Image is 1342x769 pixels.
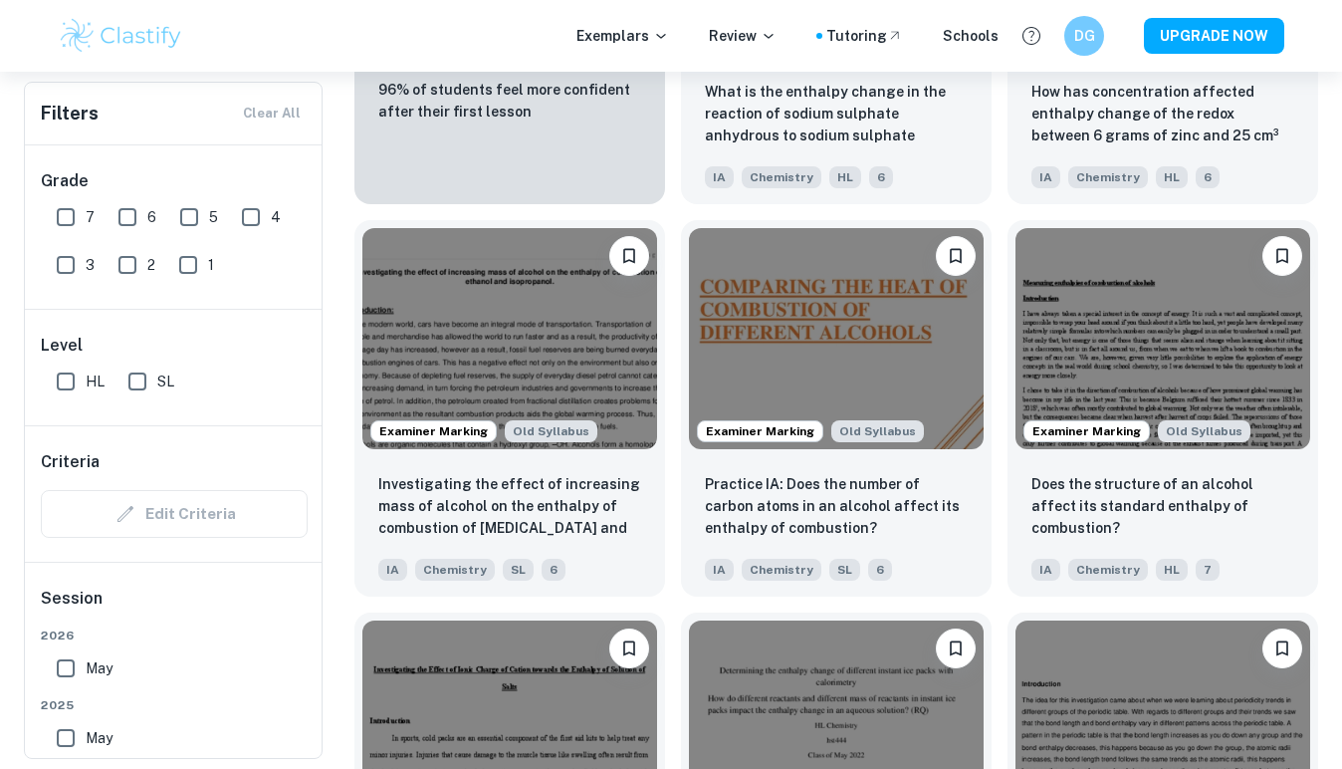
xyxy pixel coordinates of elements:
a: Examiner MarkingStarting from the May 2025 session, the Chemistry IA requirements have changed. I... [1007,220,1318,597]
span: Chemistry [742,559,821,581]
span: 2026 [41,627,308,644]
button: Bookmark [936,236,976,276]
p: 96% of students feel more confident after their first lesson [378,79,641,123]
span: HL [1156,166,1188,188]
span: IA [1031,166,1060,188]
a: Tutoring [826,25,903,47]
span: HL [1156,559,1188,581]
a: Examiner MarkingStarting from the May 2025 session, the Chemistry IA requirements have changed. I... [354,220,665,597]
h6: Filters [41,100,99,128]
p: Exemplars [576,25,669,47]
span: Examiner Marking [698,422,822,440]
span: 2 [147,254,155,276]
button: Bookmark [936,629,976,668]
h6: Level [41,334,308,358]
div: Starting from the May 2025 session, the Chemistry IA requirements have changed. It's OK to refer ... [831,420,924,442]
div: Criteria filters are unavailable when searching by topic [41,490,308,538]
span: 3 [86,254,95,276]
button: UPGRADE NOW [1144,18,1284,54]
span: SL [503,559,534,581]
div: Starting from the May 2025 session, the Chemistry IA requirements have changed. It's OK to refer ... [505,420,597,442]
span: HL [829,166,861,188]
span: Old Syllabus [1158,420,1250,442]
button: Bookmark [609,236,649,276]
img: Chemistry IA example thumbnail: Practice IA: Does the number of carbon a [689,228,984,449]
span: Examiner Marking [1024,422,1149,440]
button: DG [1064,16,1104,56]
div: Starting from the May 2025 session, the Chemistry IA requirements have changed. It's OK to refer ... [1158,420,1250,442]
span: 5 [209,206,218,228]
p: Review [709,25,777,47]
p: What is the enthalpy change in the reaction of sodium sulphate anhydrous to sodium sulphate decah... [705,81,968,148]
a: Examiner MarkingStarting from the May 2025 session, the Chemistry IA requirements have changed. I... [681,220,992,597]
span: 4 [271,206,281,228]
span: Old Syllabus [505,420,597,442]
span: Chemistry [742,166,821,188]
span: May [86,657,112,679]
h6: DG [1073,25,1096,47]
span: 7 [1196,559,1220,581]
button: Help and Feedback [1014,19,1048,53]
span: 6 [542,559,565,581]
span: 6 [1196,166,1220,188]
h6: Grade [41,169,308,193]
span: Chemistry [415,559,495,581]
img: Chemistry IA example thumbnail: Investigating the effect of increasing m [362,228,657,449]
span: Chemistry [1068,166,1148,188]
span: IA [1031,559,1060,581]
span: SL [157,371,174,392]
span: IA [378,559,407,581]
span: Examiner Marking [371,422,496,440]
p: Does the structure of an alcohol affect its standard enthalpy of combustion? [1031,473,1294,539]
span: 7 [86,206,95,228]
img: Clastify logo [58,16,184,56]
p: Investigating the effect of increasing mass of alcohol on the enthalpy of combustion of ethanol a... [378,473,641,541]
p: Practice IA: Does the number of carbon atoms in an alcohol affect its enthalpy of combustion? [705,473,968,539]
button: Bookmark [1262,629,1302,668]
span: 6 [869,166,893,188]
span: Old Syllabus [831,420,924,442]
a: Schools [943,25,999,47]
span: 6 [868,559,892,581]
span: 1 [208,254,214,276]
p: How has concentration affected enthalpy change of the redox between 6 grams of zinc and 25 cm³ of... [1031,81,1294,148]
h6: Session [41,587,308,627]
span: SL [829,559,860,581]
span: Chemistry [1068,559,1148,581]
span: HL [86,371,105,392]
h6: Criteria [41,450,100,474]
button: Bookmark [1262,236,1302,276]
span: IA [705,559,734,581]
span: IA [705,166,734,188]
span: 2025 [41,696,308,714]
span: May [86,727,112,749]
img: Chemistry IA example thumbnail: Does the structure of an alcohol affect [1015,228,1310,449]
span: 6 [147,206,156,228]
button: Bookmark [609,629,649,668]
